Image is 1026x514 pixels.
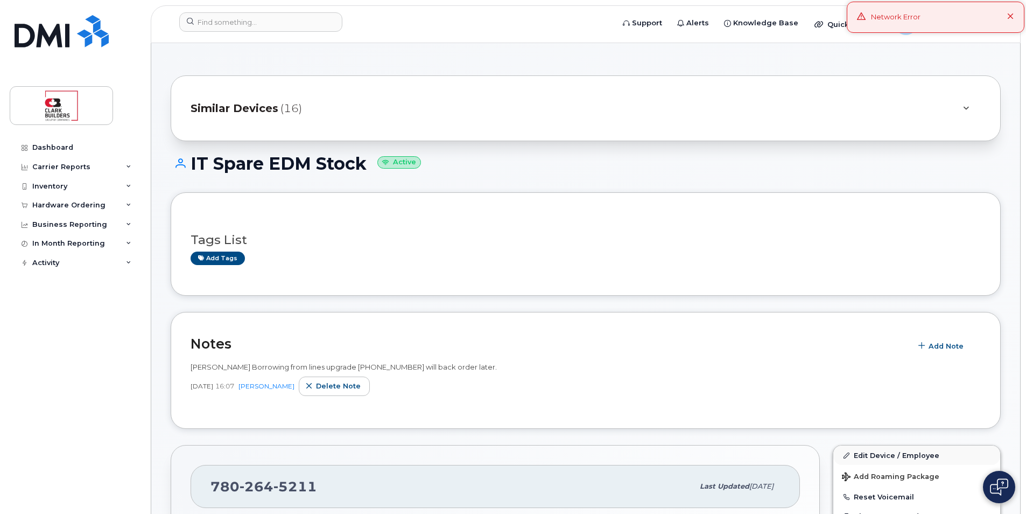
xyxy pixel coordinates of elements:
span: Delete note [316,381,361,391]
span: (16) [280,101,302,116]
span: 780 [210,478,317,495]
div: Network Error [871,12,920,23]
h1: IT Spare EDM Stock [171,154,1001,173]
img: Open chat [990,478,1008,496]
span: [DATE] [749,482,774,490]
span: Last updated [700,482,749,490]
a: Add tags [191,252,245,265]
span: [PERSON_NAME] Borrowing from lines upgrade [PHONE_NUMBER] will back order later. [191,363,497,371]
a: [PERSON_NAME] [238,382,294,390]
button: Add Note [911,336,973,356]
span: 264 [240,478,273,495]
a: Edit Device / Employee [833,446,1000,465]
span: [DATE] [191,381,213,391]
h3: Tags List [191,233,981,247]
span: 5211 [273,478,317,495]
small: Active [377,156,421,169]
button: Add Roaming Package [833,465,1000,487]
span: Add Note [929,341,964,351]
span: 16:07 [215,381,234,391]
span: Add Roaming Package [842,473,939,483]
h2: Notes [191,336,906,352]
span: Similar Devices [191,101,278,116]
button: Delete note [299,377,370,396]
button: Reset Voicemail [833,487,1000,506]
